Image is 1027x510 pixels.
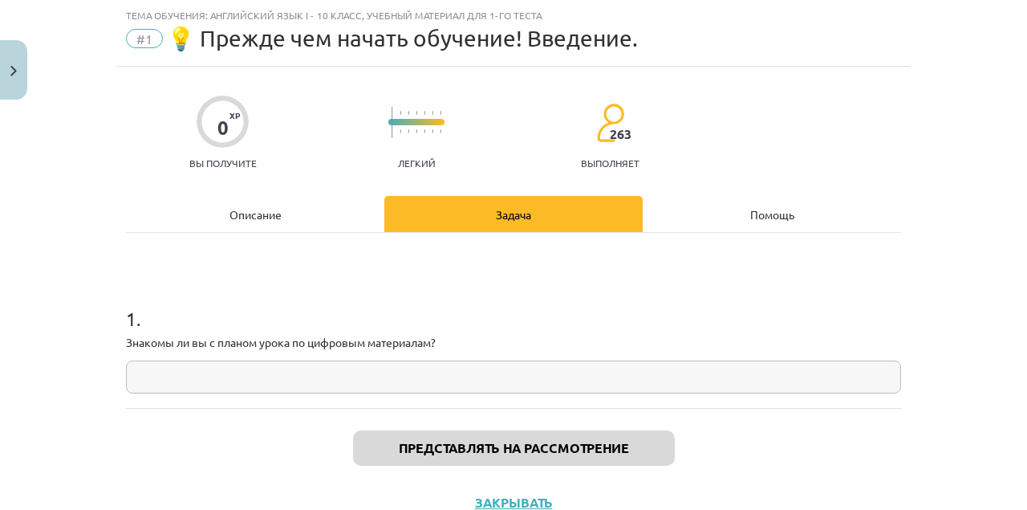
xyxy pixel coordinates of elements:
img: icon-short-line-57e1e144782c952c97e751825c79c345078a6d821885a25fce030b3d8c18986b.svg [400,129,401,133]
font: 263 [610,125,631,142]
img: icon-short-line-57e1e144782c952c97e751825c79c345078a6d821885a25fce030b3d8c18986b.svg [416,111,417,115]
font: XP [229,109,240,121]
img: icon-long-line-d9ea69661e0d244f92f715978eff75569469978d946b2353a9bb055b3ed8787d.svg [392,107,393,138]
img: icon-short-line-57e1e144782c952c97e751825c79c345078a6d821885a25fce030b3d8c18986b.svg [440,129,441,133]
font: 0 [217,115,229,140]
font: Вы получите [189,157,257,169]
img: icon-close-lesson-0947bae3869378f0d4975bcd49f059093ad1ed9edebbc8119c70593378902aed.svg [10,66,17,76]
img: icon-short-line-57e1e144782c952c97e751825c79c345078a6d821885a25fce030b3d8c18986b.svg [440,111,441,115]
font: Описание [229,207,282,222]
img: icon-short-line-57e1e144782c952c97e751825c79c345078a6d821885a25fce030b3d8c18986b.svg [408,129,409,133]
img: icon-short-line-57e1e144782c952c97e751825c79c345078a6d821885a25fce030b3d8c18986b.svg [400,111,401,115]
font: 1 [126,307,136,330]
img: icon-short-line-57e1e144782c952c97e751825c79c345078a6d821885a25fce030b3d8c18986b.svg [408,111,409,115]
button: Представлять на рассмотрение [353,430,675,466]
font: . [136,307,141,330]
img: icon-short-line-57e1e144782c952c97e751825c79c345078a6d821885a25fce030b3d8c18986b.svg [424,111,425,115]
font: Задача [496,207,531,222]
font: Знакомы ли вы с планом урока по цифровым материалам? [126,335,436,349]
img: icon-short-line-57e1e144782c952c97e751825c79c345078a6d821885a25fce030b3d8c18986b.svg [416,129,417,133]
img: icon-short-line-57e1e144782c952c97e751825c79c345078a6d821885a25fce030b3d8c18986b.svg [424,129,425,133]
font: выполняет [581,157,639,169]
font: Легкий [398,157,436,169]
font: Помощь [750,207,794,222]
img: icon-short-line-57e1e144782c952c97e751825c79c345078a6d821885a25fce030b3d8c18986b.svg [432,129,433,133]
font: Представлять на рассмотрение [399,439,629,456]
img: icon-short-line-57e1e144782c952c97e751825c79c345078a6d821885a25fce030b3d8c18986b.svg [432,111,433,115]
font: 💡 Прежде чем начать обучение! Введение. [167,25,638,51]
font: #1 [136,31,152,47]
font: Тема обучения: Английский язык I - 10 класс, учебный материал для 1-го теста [126,9,542,22]
img: students-c634bb4e5e11cddfef0936a35e636f08e4e9abd3cc4e673bd6f9a4125e45ecb1.svg [596,103,624,143]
